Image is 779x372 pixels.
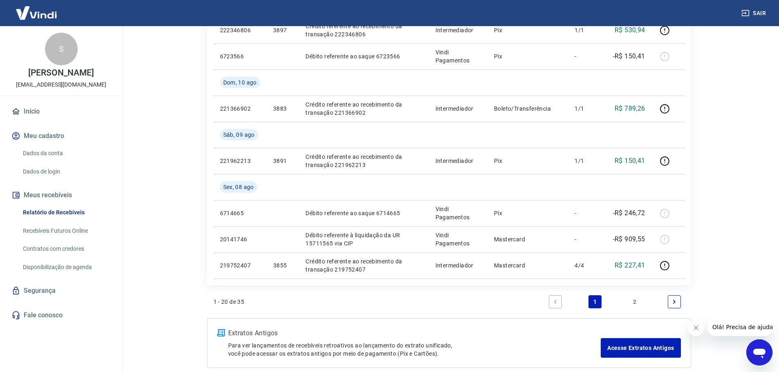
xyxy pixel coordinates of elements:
[305,257,422,274] p: Crédito referente ao recebimento da transação 219752407
[494,52,561,60] p: Pix
[305,209,422,217] p: Débito referente ao saque 6714665
[305,22,422,38] p: Crédito referente ao recebimento da transação 222346806
[20,204,112,221] a: Relatório de Recebíveis
[575,26,599,34] p: 1/1
[588,295,602,308] a: Page 1 is your current page
[220,209,260,217] p: 6714665
[220,261,260,270] p: 219752407
[436,48,481,65] p: Vindi Pagamentos
[10,127,112,145] button: Meu cadastro
[575,105,599,113] p: 1/1
[494,157,561,165] p: Pix
[10,102,112,120] a: Início
[436,105,481,113] p: Intermediador
[228,341,601,358] p: Para ver lançamentos de recebíveis retroativos ao lançamento do extrato unificado, você pode aces...
[613,234,645,244] p: -R$ 909,55
[16,80,106,89] p: [EMAIL_ADDRESS][DOMAIN_NAME]
[220,52,260,60] p: 6723566
[28,69,94,77] p: [PERSON_NAME]
[613,208,645,218] p: -R$ 246,72
[494,261,561,270] p: Mastercard
[20,163,112,180] a: Dados de login
[575,261,599,270] p: 4/4
[546,292,685,312] ul: Pagination
[494,105,561,113] p: Boleto/Transferência
[615,261,645,270] p: R$ 227,41
[217,329,225,336] img: ícone
[273,157,292,165] p: 3891
[613,51,645,61] p: -R$ 150,41
[494,26,561,34] p: Pix
[575,157,599,165] p: 1/1
[10,306,112,324] a: Fale conosco
[668,295,681,308] a: Next page
[494,235,561,243] p: Mastercard
[436,231,481,247] p: Vindi Pagamentos
[707,318,772,336] iframe: Mensagem da empresa
[615,104,645,114] p: R$ 789,26
[223,183,254,191] span: Sex, 08 ago
[213,298,245,306] p: 1 - 20 de 35
[615,25,645,35] p: R$ 530,94
[220,105,260,113] p: 221366902
[20,241,112,257] a: Contratos com credores
[220,235,260,243] p: 20141746
[436,261,481,270] p: Intermediador
[273,26,292,34] p: 3897
[223,131,255,139] span: Sáb, 09 ago
[740,6,769,21] button: Sair
[615,156,645,166] p: R$ 150,41
[436,205,481,221] p: Vindi Pagamentos
[305,153,422,169] p: Crédito referente ao recebimento da transação 221962213
[436,157,481,165] p: Intermediador
[746,339,772,365] iframe: Botão para abrir a janela de mensagens
[436,26,481,34] p: Intermediador
[575,209,599,217] p: -
[273,105,292,113] p: 3883
[5,6,69,12] span: Olá! Precisa de ajuda?
[688,320,704,336] iframe: Fechar mensagem
[628,295,641,308] a: Page 2
[305,52,422,60] p: Débito referente ao saque 6723566
[273,261,292,270] p: 3855
[45,33,78,65] div: S
[10,186,112,204] button: Meus recebíveis
[305,231,422,247] p: Débito referente à liquidação da UR 15711565 via CIP
[10,282,112,300] a: Segurança
[220,26,260,34] p: 222346806
[494,209,561,217] p: Pix
[20,145,112,162] a: Dados da conta
[575,52,599,60] p: -
[223,78,257,87] span: Dom, 10 ago
[601,338,680,358] a: Acesse Extratos Antigos
[220,157,260,165] p: 221962213
[20,259,112,276] a: Disponibilização de agenda
[305,100,422,117] p: Crédito referente ao recebimento da transação 221366902
[20,223,112,239] a: Recebíveis Futuros Online
[575,235,599,243] p: -
[549,295,562,308] a: Previous page
[10,0,63,25] img: Vindi
[228,328,601,338] p: Extratos Antigos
